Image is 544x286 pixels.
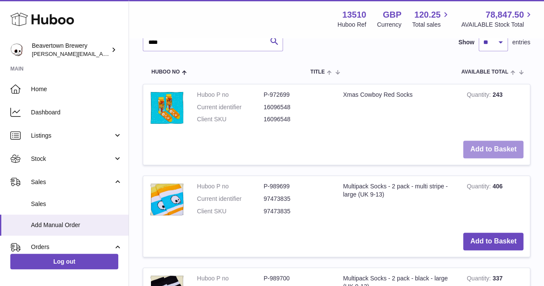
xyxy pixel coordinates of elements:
strong: Quantity [467,183,492,192]
dd: P-972699 [264,91,330,99]
span: Huboo no [151,69,180,75]
span: Sales [31,178,113,186]
dt: Huboo P no [197,274,264,283]
div: Beavertown Brewery [32,42,109,58]
strong: GBP [383,9,401,21]
td: Multipack Socks - 2 pack - multi stripe - large (UK 9-13) [337,176,461,226]
dt: Huboo P no [197,182,264,191]
dt: Client SKU [197,207,264,215]
dd: 97473835 [264,207,330,215]
span: entries [512,38,530,46]
span: Home [31,85,122,93]
dt: Current identifier [197,195,264,203]
span: 120.25 [414,9,440,21]
span: Total sales [412,21,450,29]
span: Sales [31,200,122,208]
div: Huboo Ref [338,21,366,29]
a: 120.25 Total sales [412,9,450,29]
img: millie@beavertownbrewery.co.uk [10,43,23,56]
dd: 16096548 [264,103,330,111]
td: 243 [460,84,530,135]
button: Add to Basket [463,141,523,158]
dt: Current identifier [197,103,264,111]
span: AVAILABLE Stock Total [461,21,534,29]
a: 78,847.50 AVAILABLE Stock Total [461,9,534,29]
td: Xmas Cowboy Red Socks [337,84,461,135]
dd: 97473835 [264,195,330,203]
dd: P-989699 [264,182,330,191]
span: Listings [31,132,113,140]
span: AVAILABLE Total [461,69,508,75]
img: Xmas Cowboy Red Socks [150,91,184,125]
span: Stock [31,155,113,163]
span: Dashboard [31,108,122,117]
strong: Quantity [467,91,492,100]
span: [PERSON_NAME][EMAIL_ADDRESS][DOMAIN_NAME] [32,50,172,57]
dt: Huboo P no [197,91,264,99]
dt: Client SKU [197,115,264,123]
td: 406 [460,176,530,226]
strong: Quantity [467,275,492,284]
span: Orders [31,243,113,251]
div: Currency [377,21,402,29]
button: Add to Basket [463,233,523,250]
strong: 13510 [342,9,366,21]
label: Show [458,38,474,46]
a: Log out [10,254,118,269]
img: Multipack Socks - 2 pack - multi stripe - large (UK 9-13) [150,182,184,217]
dd: P-989700 [264,274,330,283]
span: Title [310,69,325,75]
dd: 16096548 [264,115,330,123]
span: 78,847.50 [486,9,524,21]
span: Add Manual Order [31,221,122,229]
